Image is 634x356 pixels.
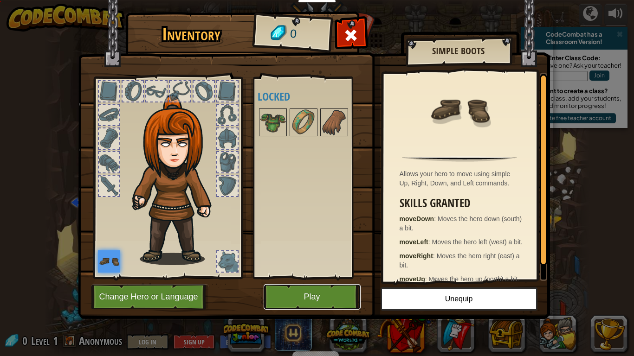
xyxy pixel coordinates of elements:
span: : [433,252,437,260]
button: Change Hero or Language [91,284,209,310]
span: : [428,238,432,246]
span: Moves the hero up (north) a bit. [429,275,519,283]
span: : [425,275,429,283]
strong: moveDown [400,215,434,222]
img: portrait.png [291,109,317,135]
span: Moves the hero left (west) a bit. [432,238,523,246]
img: portrait.png [98,250,120,273]
h1: Inventory [132,25,251,44]
h2: Simple Boots [415,46,502,56]
span: Moves the hero down (south) a bit. [400,215,522,232]
strong: moveUp [400,275,425,283]
span: 0 [289,25,297,43]
span: Moves the hero right (east) a bit. [400,252,520,269]
div: Allows your hero to move using simple Up, Right, Down, and Left commands. [400,169,524,188]
img: portrait.png [321,109,347,135]
h3: Skills Granted [400,197,524,210]
button: Play [264,284,361,310]
span: : [434,215,438,222]
h4: Locked [258,90,367,102]
img: hair_f2.png [128,95,228,265]
img: portrait.png [429,80,490,140]
strong: moveRight [400,252,433,260]
img: portrait.png [260,109,286,135]
button: Unequip [381,287,537,311]
img: hr.png [402,156,517,162]
strong: moveLeft [400,238,428,246]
